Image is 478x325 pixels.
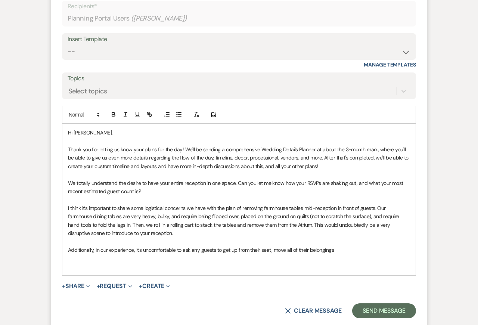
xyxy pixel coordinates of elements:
[68,145,410,170] p: Thank you for letting us know your plans for the day! We'll be sending a comprehensive Wedding De...
[97,283,132,289] button: Request
[364,61,416,68] a: Manage Templates
[68,73,410,84] label: Topics
[285,308,342,314] button: Clear message
[62,283,90,289] button: Share
[68,246,410,254] p: Additionally, in our experience, it's uncomfortable to ask any guests to get up from their seat, ...
[68,34,410,45] div: Insert Template
[139,283,170,289] button: Create
[352,303,416,318] button: Send Message
[97,283,100,289] span: +
[68,11,410,26] div: Planning Portal Users
[68,86,107,96] div: Select topics
[68,129,410,137] p: Hi [PERSON_NAME],
[68,179,410,196] p: We totally understand the desire to have your entire reception in one space. Can you let me know ...
[68,1,410,11] p: Recipients*
[62,283,65,289] span: +
[68,204,410,238] p: I think it's important to share some logistical concerns we have with the plan of removing farmho...
[131,13,187,24] span: ( [PERSON_NAME] )
[139,283,142,289] span: +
